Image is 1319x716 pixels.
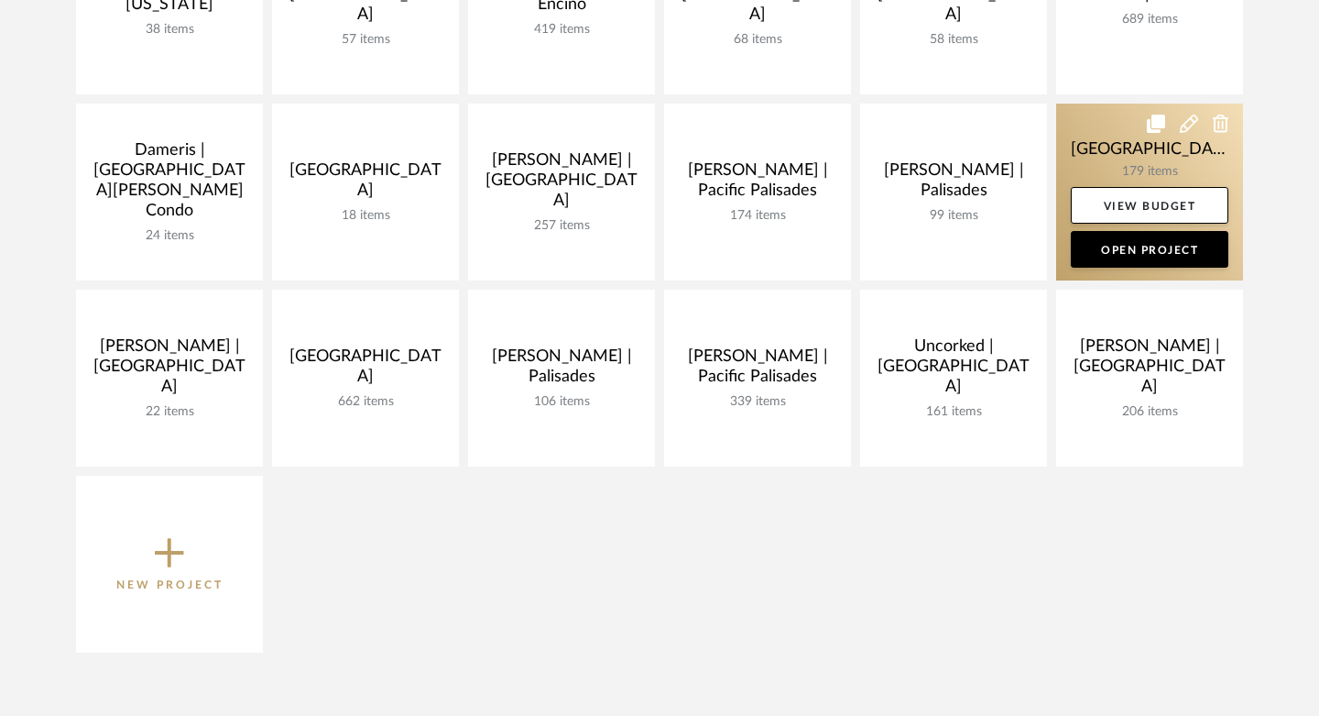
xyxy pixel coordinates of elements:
[91,404,248,420] div: 22 items
[91,336,248,404] div: [PERSON_NAME] | [GEOGRAPHIC_DATA]
[287,394,444,410] div: 662 items
[287,160,444,208] div: [GEOGRAPHIC_DATA]
[679,32,836,48] div: 68 items
[483,347,640,394] div: [PERSON_NAME] | Palisades
[483,394,640,410] div: 106 items
[875,160,1032,208] div: [PERSON_NAME] | Palisades
[483,22,640,38] div: 419 items
[483,218,640,234] div: 257 items
[287,208,444,224] div: 18 items
[875,404,1032,420] div: 161 items
[679,347,836,394] div: [PERSON_NAME] | Pacific Palisades
[1071,12,1228,28] div: 689 items
[91,22,248,38] div: 38 items
[1071,404,1228,420] div: 206 items
[76,476,263,653] button: New Project
[91,228,248,244] div: 24 items
[875,336,1032,404] div: Uncorked | [GEOGRAPHIC_DATA]
[1071,336,1228,404] div: [PERSON_NAME] | [GEOGRAPHIC_DATA]
[116,576,223,594] p: New Project
[1071,231,1228,268] a: Open Project
[483,150,640,218] div: [PERSON_NAME] | [GEOGRAPHIC_DATA]
[287,347,444,394] div: [GEOGRAPHIC_DATA]
[875,208,1032,224] div: 99 items
[287,32,444,48] div: 57 items
[679,208,836,224] div: 174 items
[1071,187,1228,224] a: View Budget
[91,140,248,228] div: Dameris | [GEOGRAPHIC_DATA][PERSON_NAME] Condo
[679,160,836,208] div: [PERSON_NAME] | Pacific Palisades
[875,32,1032,48] div: 58 items
[679,394,836,410] div: 339 items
